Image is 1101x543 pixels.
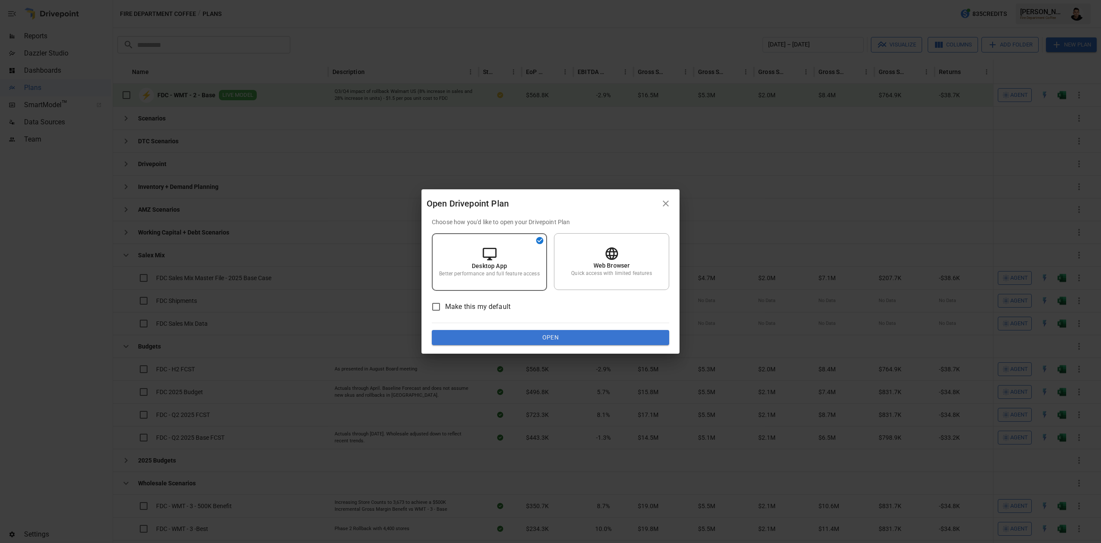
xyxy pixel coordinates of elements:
[472,262,507,270] p: Desktop App
[427,197,657,210] div: Open Drivepoint Plan
[432,330,669,346] button: Open
[594,261,630,270] p: Web Browser
[445,302,511,312] span: Make this my default
[571,270,652,277] p: Quick access with limited features
[439,270,539,278] p: Better performance and full feature access
[432,218,669,226] p: Choose how you'd like to open your Drivepoint Plan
